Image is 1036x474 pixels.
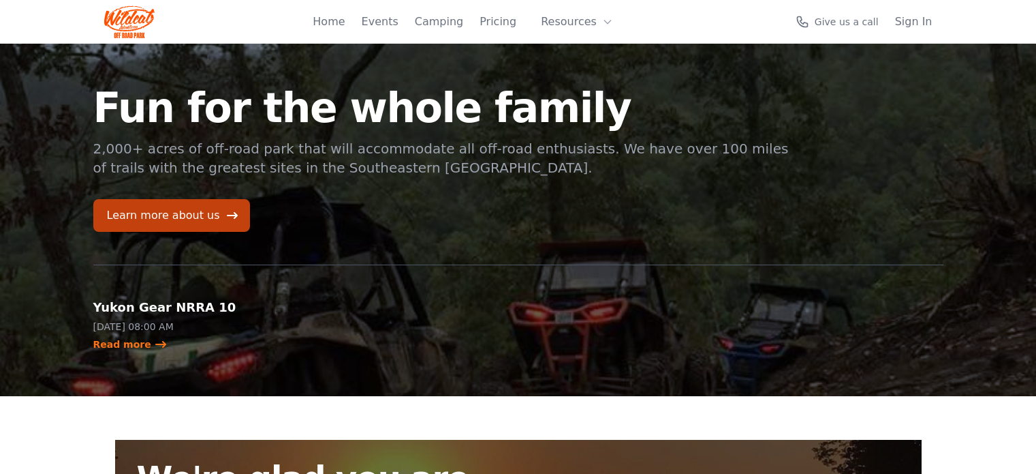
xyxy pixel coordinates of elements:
[93,338,168,351] a: Read more
[93,199,250,232] a: Learn more about us
[313,14,345,30] a: Home
[533,8,621,35] button: Resources
[93,139,791,177] p: 2,000+ acres of off-road park that will accommodate all off-road enthusiasts. We have over 100 mi...
[815,15,879,29] span: Give us a call
[362,14,398,30] a: Events
[93,298,289,317] h2: Yukon Gear NRRA 10
[480,14,516,30] a: Pricing
[93,87,791,128] h1: Fun for the whole family
[104,5,155,38] img: Wildcat Logo
[796,15,879,29] a: Give us a call
[895,14,932,30] a: Sign In
[93,320,289,334] p: [DATE] 08:00 AM
[415,14,463,30] a: Camping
